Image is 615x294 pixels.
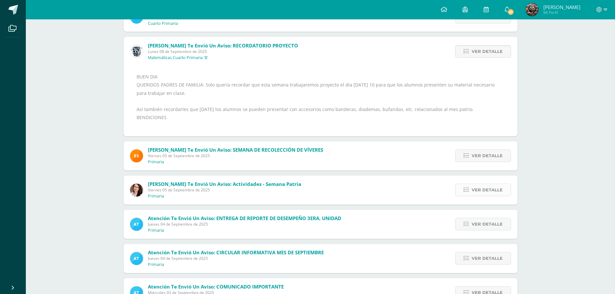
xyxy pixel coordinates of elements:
span: 21 [507,8,514,15]
p: Matemáticas Cuarto Primaria 'B' [148,55,208,60]
img: d1f90f0812a01024d684830372caf62a.png [130,184,143,197]
p: Primaria [148,262,164,267]
span: Jueves 04 de Septiembre de 2025 [148,221,341,227]
div: BUEN DIA QUERIDOS PADRES DE FAMILIA: Solo quería recordar que esta semana trabajaremos proyecto e... [137,73,505,129]
span: Mi Perfil [543,10,580,15]
img: 9fc725f787f6a993fc92a288b7a8b70c.png [130,218,143,231]
span: Atención te envió un aviso: COMUNICADO IMPORTANTE [148,283,284,290]
span: Atención te envió un aviso: ENTREGA DE REPORTE DE DESEMPEÑO 3ERA. UNIDAD [148,215,341,221]
span: Ver detalle [472,218,503,230]
img: 9fc725f787f6a993fc92a288b7a8b70c.png [130,252,143,265]
img: 4ba0fbdb24318f1bbd103ebd070f4524.png [130,149,143,162]
span: Ver detalle [472,184,503,196]
p: Primaria [148,228,164,233]
span: Viernes 05 de Septiembre de 2025 [148,187,301,193]
span: Ver detalle [472,252,503,264]
span: Ver detalle [472,150,503,162]
p: Primaria [148,194,164,199]
span: [PERSON_NAME] [543,4,580,10]
span: Jueves 04 de Septiembre de 2025 [148,256,324,261]
span: [PERSON_NAME] te envió un aviso: Actividades - Semana Patria [148,181,301,187]
span: Lunes 08 de Septiembre de 2025 [148,49,298,54]
span: [PERSON_NAME] te envió un aviso: SEMANA DE RECOLECCIÓN DE VÍVERES [148,147,323,153]
span: Atención te envió un aviso: CIRCULAR INFORMATIVA MES DE SEPTIEMBRE [148,249,324,256]
span: [PERSON_NAME] te envió un aviso: RECORDATORIO PROYECTO [148,42,298,49]
span: Viernes 05 de Septiembre de 2025 [148,153,323,158]
img: 59b36a082c41914072a936266d466df8.png [526,3,538,16]
p: Primaria [148,159,164,165]
span: Ver detalle [472,46,503,57]
p: Cuarto Primaria [148,21,178,26]
img: 0622cc53a9ab5ff111be8da30c91df7e.png [130,45,143,58]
